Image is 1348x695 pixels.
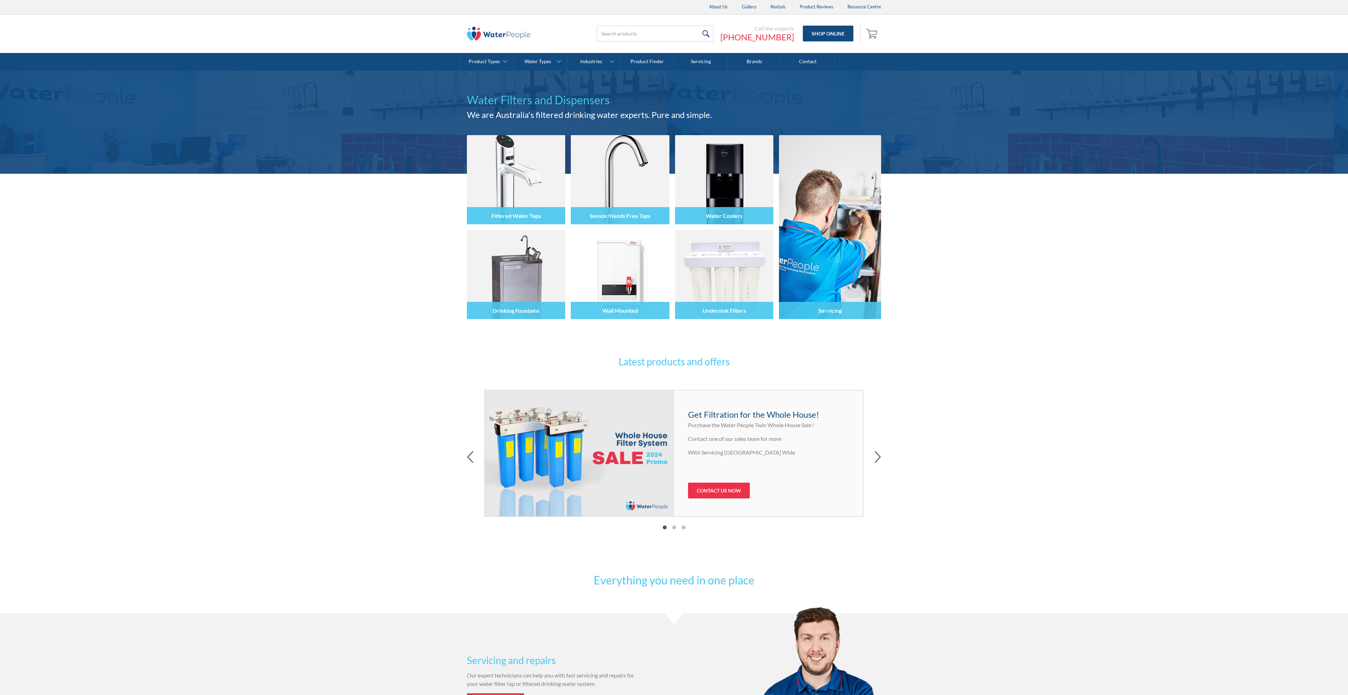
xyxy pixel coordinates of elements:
[688,448,849,457] p: With Servicing [GEOGRAPHIC_DATA] Wide
[675,135,773,224] img: Water Coolers
[781,53,834,71] a: Contact
[706,212,742,219] h4: Water Coolers
[467,27,530,41] img: The Water People
[720,32,794,42] a: [PHONE_NUMBER]
[467,653,636,668] h3: Servicing and repairs
[621,53,674,71] a: Product Finder
[688,483,750,498] a: CONTACT US NOW
[491,212,541,219] h4: Filtered Water Taps
[864,25,881,42] a: Open empty cart
[467,230,565,319] img: Drinking Fountains
[702,307,746,314] h4: Undersink Filters
[493,307,540,314] h4: Drinking Fountains
[514,53,567,71] a: Water Types
[674,53,728,71] a: Servicing
[720,25,794,32] div: Call the experts
[467,671,636,688] p: Our expert technicians can help you with fast servicing and repairs for your water filter tap or ...
[675,230,773,319] img: Undersink Filters
[467,135,565,224] img: Filtered Water Taps
[590,212,650,219] h4: Sensor/Hands Free Taps
[485,390,674,516] img: Whole House Sale
[571,230,669,319] img: Wall Mounted
[469,59,500,65] div: Product Types
[688,408,849,421] h4: Get Filtration for the Whole House!
[688,462,849,470] p: ‍
[728,53,781,71] a: Brands
[460,53,513,71] a: Product Types
[567,53,620,71] a: Industries
[524,59,551,65] div: Water Types
[866,28,879,39] img: shopping cart
[779,135,881,319] a: Servicing
[572,572,776,589] h2: Everything you need in one place
[818,307,842,314] h4: Servicing
[571,135,669,224] img: Sensor/Hands Free Taps
[803,26,853,41] a: Shop Online
[537,354,811,369] h3: Latest products and offers
[597,26,713,41] input: Search products
[602,307,638,314] h4: Wall Mounted
[580,59,602,65] div: Industries
[688,421,849,429] p: Purchase the Water People Twin Whole House Sale !
[688,435,849,443] p: Contact one of our sales team for more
